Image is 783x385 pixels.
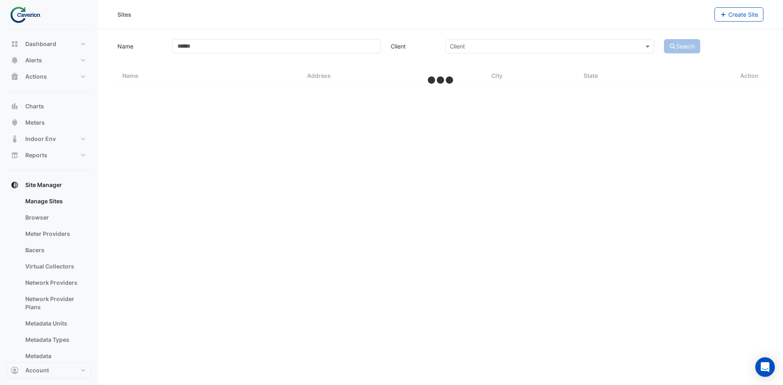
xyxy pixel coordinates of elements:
span: Site Manager [25,181,62,189]
app-icon: Meters [11,119,19,127]
span: City [491,72,502,79]
span: Account [25,366,49,374]
span: State [584,72,598,79]
a: Browser [19,209,91,226]
button: Indoor Env [7,131,91,147]
span: Action [740,71,759,81]
button: Reports [7,147,91,163]
span: Create Site [728,11,758,18]
label: Client [386,39,440,53]
span: Indoor Env [25,135,56,143]
span: Dashboard [25,40,56,48]
button: Actions [7,68,91,85]
div: Sites [117,10,131,19]
app-icon: Alerts [11,56,19,64]
span: Address [307,72,331,79]
button: Site Manager [7,177,91,193]
button: Charts [7,98,91,114]
span: Reports [25,151,47,159]
span: Actions [25,73,47,81]
a: Network Providers [19,275,91,291]
button: Meters [7,114,91,131]
app-icon: Indoor Env [11,135,19,143]
app-icon: Site Manager [11,181,19,189]
app-icon: Reports [11,151,19,159]
div: Open Intercom Messenger [755,357,775,377]
app-icon: Charts [11,102,19,110]
span: Name [122,72,138,79]
a: Manage Sites [19,193,91,209]
span: Meters [25,119,45,127]
a: Network Provider Plans [19,291,91,315]
a: Metadata Units [19,315,91,332]
app-icon: Dashboard [11,40,19,48]
button: Dashboard [7,36,91,52]
app-icon: Actions [11,73,19,81]
button: Create Site [714,7,764,22]
img: Company Logo [10,7,46,23]
a: Virtual Collectors [19,258,91,275]
a: Metadata [19,348,91,364]
a: Meter Providers [19,226,91,242]
span: Alerts [25,56,42,64]
a: Bacers [19,242,91,258]
label: Name [113,39,167,53]
a: Metadata Types [19,332,91,348]
button: Alerts [7,52,91,68]
span: Charts [25,102,44,110]
button: Account [7,362,91,378]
